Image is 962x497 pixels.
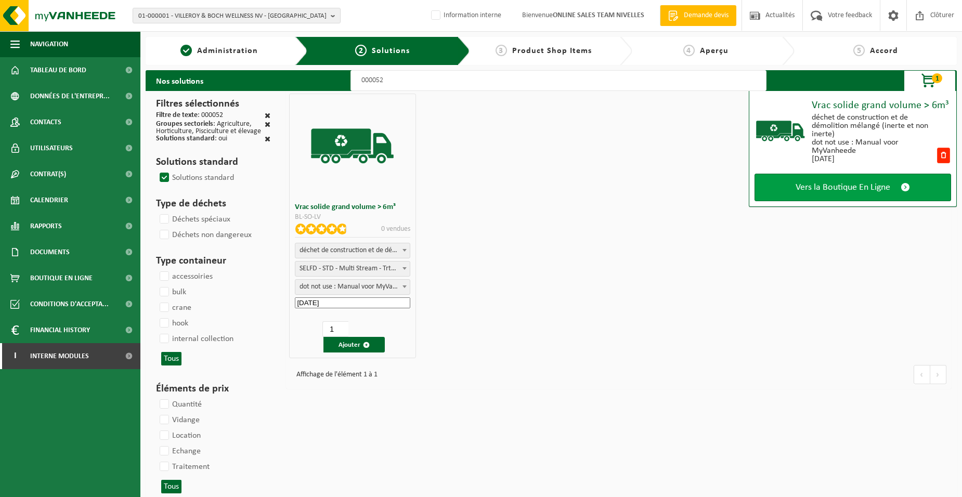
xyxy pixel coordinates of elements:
[158,284,186,300] label: bulk
[156,121,265,135] div: : Agriculture, Horticulture, Pisciculture et élevage
[158,212,230,227] label: Déchets spéciaux
[158,227,252,243] label: Déchets non dangereux
[156,135,215,142] span: Solutions standard
[700,47,729,55] span: Aperçu
[323,337,385,352] button: Ajouter
[295,297,410,308] input: Date de début
[30,109,61,135] span: Contacts
[30,317,90,343] span: Financial History
[372,47,410,55] span: Solutions
[295,243,409,258] span: déchet de construction et de démolition mélangé (inerte et non inerte)
[683,45,695,56] span: 4
[156,135,227,144] div: : oui
[496,45,507,56] span: 3
[853,45,865,56] span: 5
[158,170,234,186] label: Solutions standard
[158,331,233,347] label: internal collection
[660,5,736,26] a: Demande devis
[755,174,951,201] a: Vers la Boutique En Ligne
[156,381,270,397] h3: Éléments de prix
[156,112,223,121] div: : 000052
[681,10,731,21] span: Demande devis
[156,111,198,119] span: Filtre de texte
[512,47,592,55] span: Product Shop Items
[381,224,410,234] p: 0 vendues
[308,102,397,190] img: BL-SO-LV
[156,253,270,269] h3: Type containeur
[553,11,644,19] strong: ONLINE SALES TEAM NIVELLES
[30,343,89,369] span: Interne modules
[10,343,20,369] span: I
[158,459,210,475] label: Traitement
[138,8,327,24] span: 01-000001 - VILLEROY & BOCH WELLNESS NV - [GEOGRAPHIC_DATA]
[156,120,213,128] span: Groupes sectoriels
[156,96,270,112] h3: Filtres sélectionnés
[30,161,66,187] span: Contrat(s)
[295,261,409,276] span: SELFD - STD - Multi Stream - Trtmt/wu (SP-M-000052)
[812,138,936,155] div: dot not use : Manual voor MyVanheede
[30,187,68,213] span: Calendrier
[870,47,898,55] span: Accord
[812,113,936,138] div: déchet de construction et de démolition mélangé (inerte et non inerte)
[133,8,341,23] button: 01-000001 - VILLEROY & BOCH WELLNESS NV - [GEOGRAPHIC_DATA]
[295,279,410,295] span: dot not use : Manual voor MyVanheede
[295,261,410,277] span: SELFD - STD - Multi Stream - Trtmt/wu (SP-M-000052)
[638,45,774,57] a: 4Aperçu
[291,366,378,384] div: Affichage de l'élément 1 à 1
[158,443,201,459] label: Echange
[322,321,349,337] input: 1
[350,70,766,91] input: Chercher
[800,45,952,57] a: 5Accord
[475,45,612,57] a: 3Product Shop Items
[355,45,367,56] span: 2
[158,300,191,316] label: crane
[904,70,956,91] button: 1
[158,316,188,331] label: hook
[158,397,202,412] label: Quantité
[146,70,214,91] h2: Nos solutions
[30,135,73,161] span: Utilisateurs
[30,213,62,239] span: Rapports
[295,203,410,211] h3: Vrac solide grand volume > 6m³
[812,100,951,111] div: Vrac solide grand volume > 6m³
[158,428,201,443] label: Location
[295,214,410,221] div: BL-SO-LV
[197,47,258,55] span: Administration
[161,480,181,493] button: Tous
[156,196,270,212] h3: Type de déchets
[295,243,410,258] span: déchet de construction et de démolition mélangé (inerte et non inerte)
[932,73,942,83] span: 1
[156,154,270,170] h3: Solutions standard
[30,83,110,109] span: Données de l'entrepr...
[812,155,936,163] div: [DATE]
[316,45,449,57] a: 2Solutions
[30,291,109,317] span: Conditions d'accepta...
[158,269,213,284] label: accessoiries
[30,239,70,265] span: Documents
[30,265,93,291] span: Boutique en ligne
[151,45,287,57] a: 1Administration
[796,182,890,193] span: Vers la Boutique En Ligne
[429,8,501,23] label: Information interne
[30,31,68,57] span: Navigation
[295,280,409,294] span: dot not use : Manual voor MyVanheede
[180,45,192,56] span: 1
[30,57,86,83] span: Tableau de bord
[158,412,200,428] label: Vidange
[161,352,181,365] button: Tous
[755,105,807,157] img: BL-SO-LV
